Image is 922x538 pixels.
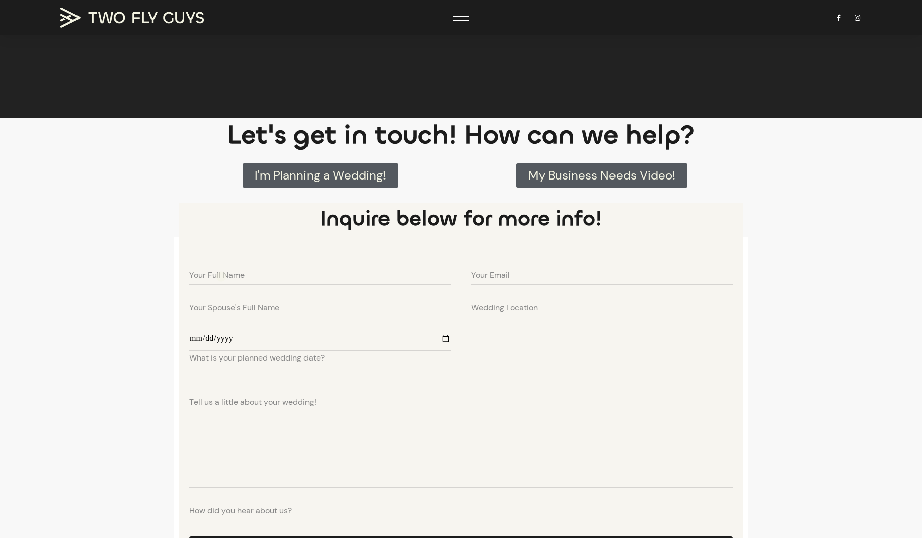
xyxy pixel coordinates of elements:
input: What is your planned wedding date? [189,325,451,351]
input: Your Spouse's Full Name [189,293,451,317]
span: My Business Needs Video! [528,169,675,182]
h3: Inquire below for more info! [189,203,733,235]
span: Your Full Name [189,268,245,282]
span: I'm Planning a Wedding! [255,169,386,182]
input: Your Email [471,260,733,285]
span: Your Spouse's Full Name [189,301,279,315]
img: TWO FLY GUYS MEDIA [60,8,204,28]
input: Your Full Name [189,260,451,285]
input: Wedding Location [471,293,733,317]
span: Your Email [471,268,510,282]
a: TWO FLY GUYS MEDIA TWO FLY GUYS MEDIA [60,8,211,28]
a: My Business Needs Video! [516,163,687,188]
textarea: Tell us a little about your wedding! [189,387,733,488]
span: Wedding Location [471,301,538,315]
h2: Let's get in touch! How can we help? [179,123,743,148]
span: Tell us a little about your wedding! [189,395,316,409]
span: How did you hear about us? [189,504,292,518]
span: What is your planned wedding date? [189,351,325,365]
input: How did you hear about us? [189,496,733,520]
a: I'm Planning a Wedding! [243,163,398,188]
